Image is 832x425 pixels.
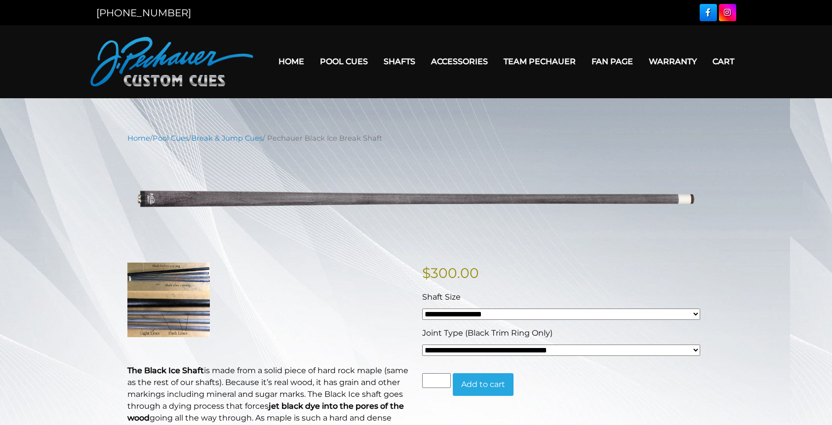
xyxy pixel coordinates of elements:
[312,49,376,74] a: Pool Cues
[705,49,742,74] a: Cart
[191,134,263,143] a: Break & Jump Cues
[127,133,705,144] nav: Breadcrumb
[271,49,312,74] a: Home
[496,49,584,74] a: Team Pechauer
[96,7,191,19] a: [PHONE_NUMBER]
[376,49,423,74] a: Shafts
[422,373,451,388] input: Product quantity
[127,366,204,375] strong: The Black Ice Shaft
[423,49,496,74] a: Accessories
[453,373,514,396] button: Add to cart
[422,328,553,338] span: Joint Type (Black Trim Ring Only)
[422,265,431,281] span: $
[127,401,404,423] b: jet black dye into the pores of the wood
[153,134,189,143] a: Pool Cues
[422,265,479,281] bdi: 300.00
[584,49,641,74] a: Fan Page
[90,37,253,86] img: Pechauer Custom Cues
[641,49,705,74] a: Warranty
[127,151,705,247] img: pechauer-black-ice-break-shaft-lightened.png
[127,134,150,143] a: Home
[422,292,461,302] span: Shaft Size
